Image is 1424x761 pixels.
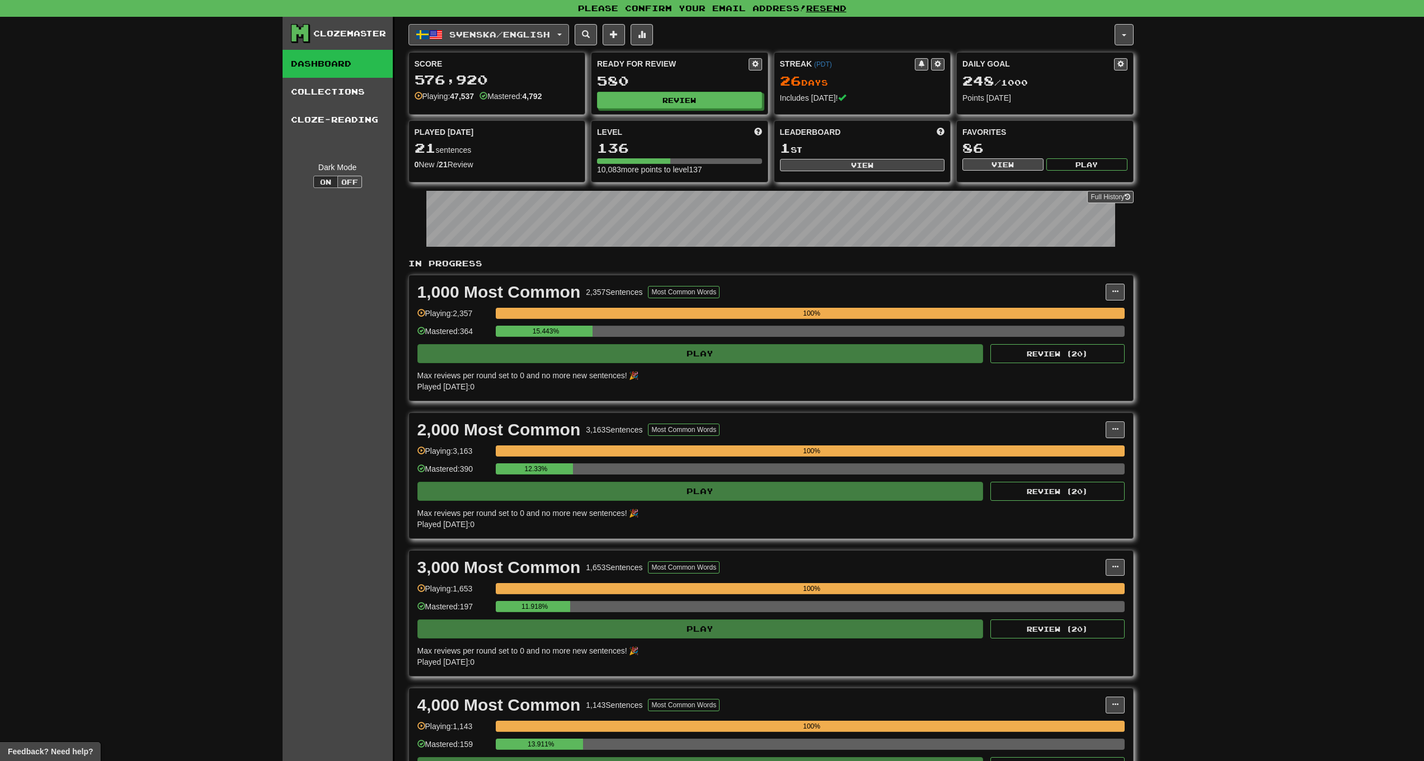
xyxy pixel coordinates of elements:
[780,159,945,171] button: View
[417,721,490,739] div: Playing: 1,143
[780,126,841,138] span: Leaderboard
[648,561,720,574] button: Most Common Words
[417,619,984,638] button: Play
[648,699,720,711] button: Most Common Words
[283,106,393,134] a: Cloze-Reading
[417,463,490,482] div: Mastered: 390
[962,78,1028,87] span: / 1000
[337,176,362,188] button: Off
[415,58,580,69] div: Score
[586,424,642,435] div: 3,163 Sentences
[648,424,720,436] button: Most Common Words
[417,645,1118,656] div: Max reviews per round set to 0 and no more new sentences! 🎉
[417,421,581,438] div: 2,000 Most Common
[780,58,915,69] div: Streak
[417,445,490,464] div: Playing: 3,163
[408,24,569,45] button: Svenska/English
[962,73,994,88] span: 248
[962,141,1127,155] div: 86
[415,159,580,170] div: New / Review
[417,326,490,344] div: Mastered: 364
[415,91,474,102] div: Playing:
[499,601,571,612] div: 11.918%
[499,583,1125,594] div: 100%
[499,463,573,475] div: 12.33%
[990,619,1125,638] button: Review (20)
[499,721,1125,732] div: 100%
[522,92,542,101] strong: 4,792
[417,344,984,363] button: Play
[417,308,490,326] div: Playing: 2,357
[417,382,474,391] span: Played [DATE]: 0
[283,50,393,78] a: Dashboard
[415,73,580,87] div: 576,920
[415,160,419,169] strong: 0
[806,3,847,13] a: Resend
[291,162,384,173] div: Dark Mode
[586,562,642,573] div: 1,653 Sentences
[417,284,581,300] div: 1,000 Most Common
[499,326,593,337] div: 15.443%
[780,74,945,88] div: Day s
[449,30,550,39] span: Svenska / English
[417,739,490,757] div: Mastered: 159
[597,126,622,138] span: Level
[962,126,1127,138] div: Favorites
[415,141,580,156] div: sentences
[990,344,1125,363] button: Review (20)
[814,60,832,68] a: (PDT)
[417,697,581,713] div: 4,000 Most Common
[597,141,762,155] div: 136
[937,126,944,138] span: This week in points, UTC
[417,583,490,602] div: Playing: 1,653
[575,24,597,45] button: Search sentences
[313,176,338,188] button: On
[439,160,448,169] strong: 21
[754,126,762,138] span: Score more points to level up
[499,445,1125,457] div: 100%
[962,158,1044,171] button: View
[283,78,393,106] a: Collections
[450,92,474,101] strong: 47,537
[631,24,653,45] button: More stats
[1087,191,1133,203] a: Full History
[597,164,762,175] div: 10,083 more points to level 137
[415,140,436,156] span: 21
[603,24,625,45] button: Add sentence to collection
[586,286,642,298] div: 2,357 Sentences
[597,74,762,88] div: 580
[417,482,984,501] button: Play
[780,141,945,156] div: st
[597,58,749,69] div: Ready for Review
[417,508,1118,519] div: Max reviews per round set to 0 and no more new sentences! 🎉
[1046,158,1127,171] button: Play
[780,73,801,88] span: 26
[417,601,490,619] div: Mastered: 197
[417,559,581,576] div: 3,000 Most Common
[499,739,583,750] div: 13.911%
[417,520,474,529] span: Played [DATE]: 0
[415,126,474,138] span: Played [DATE]
[780,140,791,156] span: 1
[586,699,642,711] div: 1,143 Sentences
[408,258,1134,269] p: In Progress
[597,92,762,109] button: Review
[780,92,945,104] div: Includes [DATE]!
[8,746,93,757] span: Open feedback widget
[962,92,1127,104] div: Points [DATE]
[962,58,1114,71] div: Daily Goal
[417,370,1118,381] div: Max reviews per round set to 0 and no more new sentences! 🎉
[313,28,386,39] div: Clozemaster
[990,482,1125,501] button: Review (20)
[480,91,542,102] div: Mastered:
[499,308,1125,319] div: 100%
[417,657,474,666] span: Played [DATE]: 0
[648,286,720,298] button: Most Common Words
